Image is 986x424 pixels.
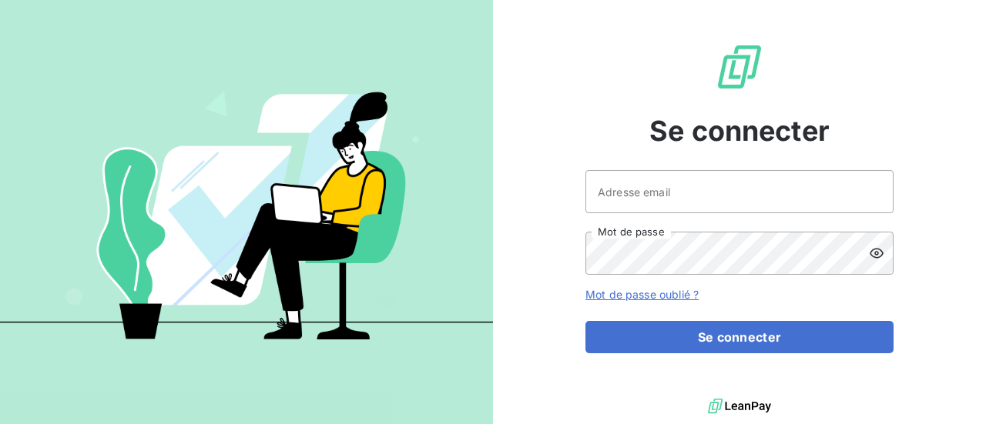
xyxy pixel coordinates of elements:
[585,321,894,353] button: Se connecter
[585,288,699,301] a: Mot de passe oublié ?
[715,42,764,92] img: Logo LeanPay
[585,170,894,213] input: placeholder
[649,110,830,152] span: Se connecter
[708,395,771,418] img: logo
